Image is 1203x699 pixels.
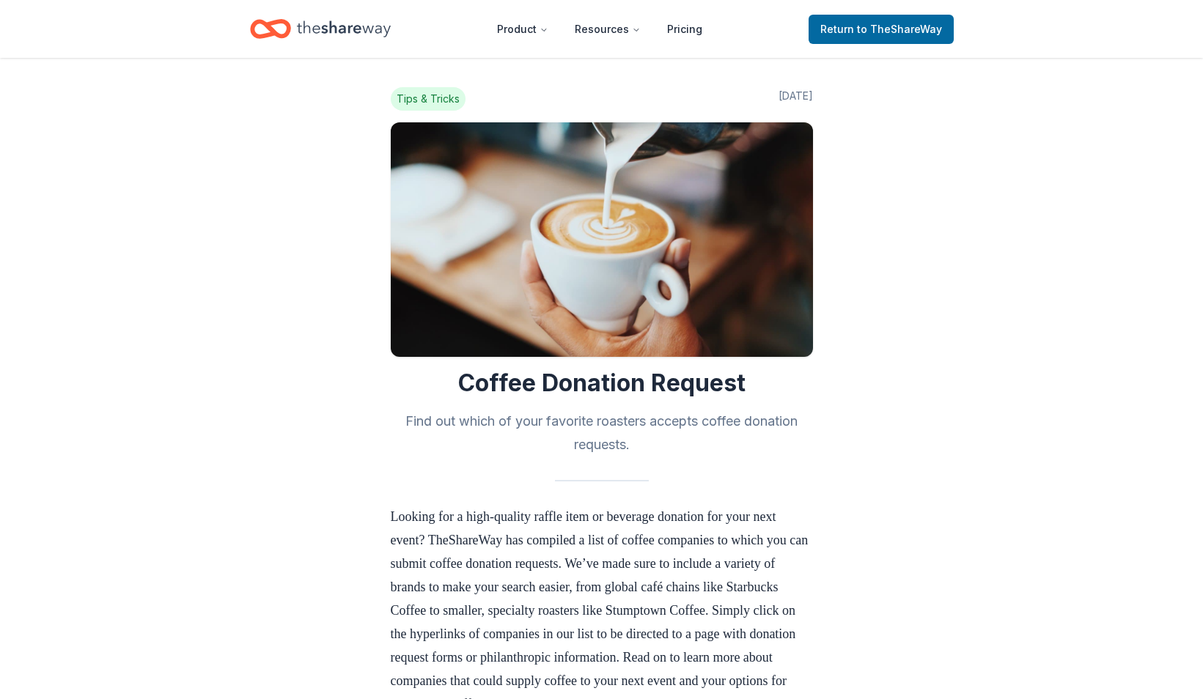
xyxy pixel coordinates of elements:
a: Returnto TheShareWay [809,15,954,44]
img: Image for Coffee Donation Request [391,122,813,357]
span: Return [820,21,942,38]
nav: Main [485,12,714,46]
span: to TheShareWay [857,23,942,35]
span: Tips & Tricks [391,87,466,111]
h1: Coffee Donation Request [391,369,813,398]
a: Pricing [655,15,714,44]
span: [DATE] [779,87,813,111]
h2: Find out which of your favorite roasters accepts coffee donation requests. [391,410,813,456]
button: Resources [563,15,652,44]
button: Product [485,15,560,44]
a: Home [250,12,391,46]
